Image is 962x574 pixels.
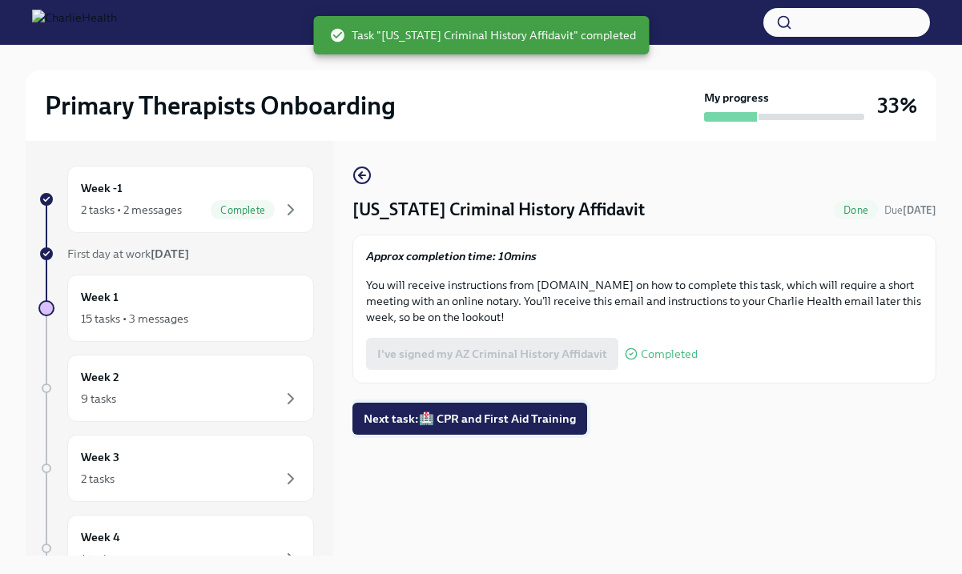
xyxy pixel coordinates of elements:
[38,166,314,233] a: Week -12 tasks • 2 messagesComplete
[81,288,119,306] h6: Week 1
[38,355,314,422] a: Week 29 tasks
[903,204,936,216] strong: [DATE]
[67,247,189,261] span: First day at work
[352,198,645,222] h4: [US_STATE] Criminal History Affidavit
[364,411,576,427] span: Next task : 🏥 CPR and First Aid Training
[81,551,109,567] div: 1 task
[352,403,587,435] button: Next task:🏥 CPR and First Aid Training
[38,246,314,262] a: First day at work[DATE]
[32,10,117,35] img: CharlieHealth
[366,277,923,325] p: You will receive instructions from [DOMAIN_NAME] on how to complete this task, which will require...
[704,90,769,106] strong: My progress
[884,204,936,216] span: Due
[81,471,115,487] div: 2 tasks
[81,202,182,218] div: 2 tasks • 2 messages
[81,179,123,197] h6: Week -1
[211,204,275,216] span: Complete
[329,27,636,43] span: Task "[US_STATE] Criminal History Affidavit" completed
[45,90,396,122] h2: Primary Therapists Onboarding
[81,391,116,407] div: 9 tasks
[81,448,119,466] h6: Week 3
[151,247,189,261] strong: [DATE]
[834,204,878,216] span: Done
[81,368,119,386] h6: Week 2
[81,311,188,327] div: 15 tasks • 3 messages
[884,203,936,218] span: August 24th, 2025 10:00
[641,348,698,360] span: Completed
[38,435,314,502] a: Week 32 tasks
[81,528,120,546] h6: Week 4
[877,91,917,120] h3: 33%
[366,249,537,263] strong: Approx completion time: 10mins
[38,275,314,342] a: Week 115 tasks • 3 messages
